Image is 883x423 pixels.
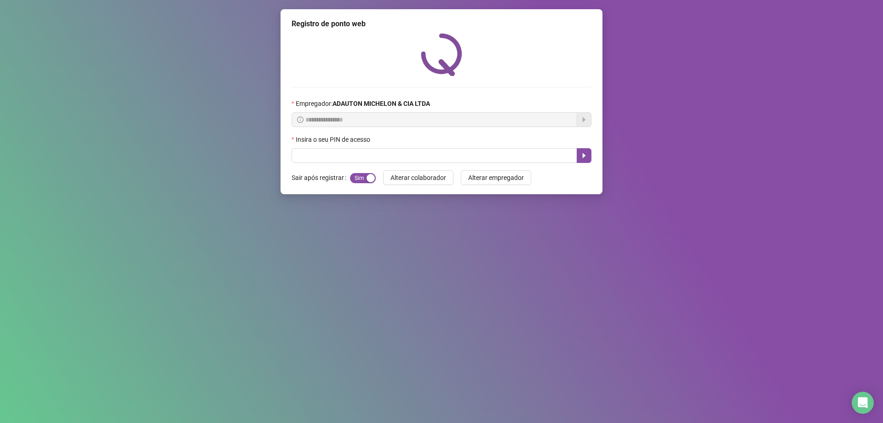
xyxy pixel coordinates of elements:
label: Insira o seu PIN de acesso [292,134,376,145]
button: Alterar colaborador [383,170,453,185]
button: Alterar empregador [461,170,531,185]
img: QRPoint [421,33,462,76]
span: Empregador : [296,99,430,109]
span: Alterar colaborador [390,173,446,183]
span: Alterar empregador [468,173,524,183]
strong: ADAUTON MICHELON & CIA LTDA [333,100,430,107]
span: caret-right [580,152,588,159]
label: Sair após registrar [292,170,350,185]
div: Open Intercom Messenger [852,392,874,414]
div: Registro de ponto web [292,18,591,29]
span: info-circle [297,116,304,123]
